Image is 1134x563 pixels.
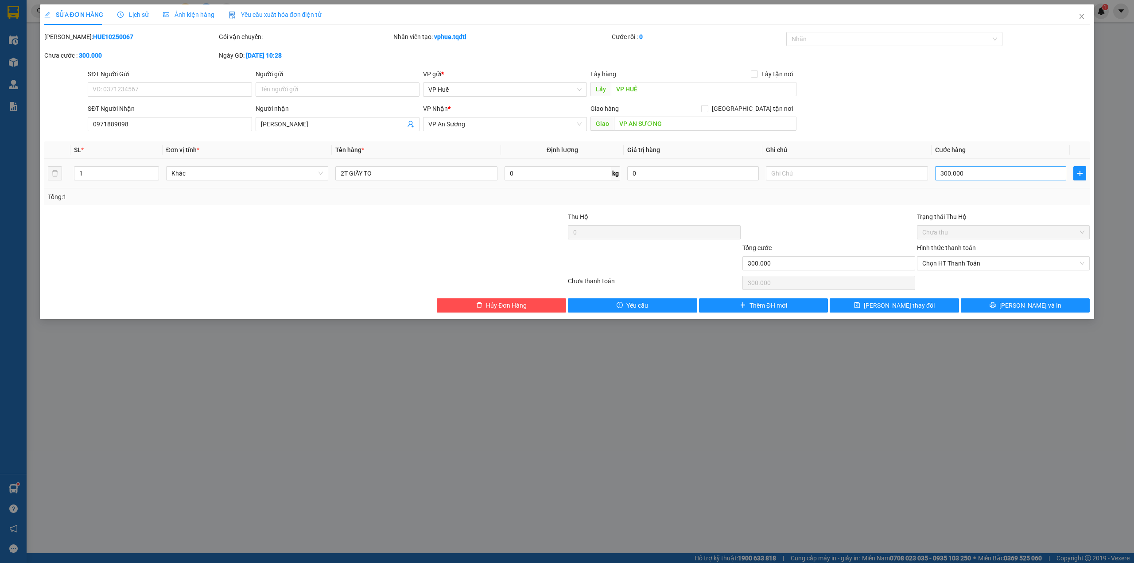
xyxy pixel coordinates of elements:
div: Ngày GD: [219,51,392,60]
input: Dọc đường [611,82,796,96]
b: 300.000 [79,52,102,59]
span: VP Huế [428,83,582,96]
span: plus [1074,170,1086,177]
button: plusThêm ĐH mới [699,298,828,313]
input: VD: Bàn, Ghế [335,166,497,180]
div: Tổng: 1 [48,192,437,202]
div: Gói vận chuyển: [219,32,392,42]
div: VP gửi [423,69,587,79]
span: Lịch sử [117,11,149,18]
span: Đơn vị tính [166,146,199,153]
div: SĐT Người Gửi [88,69,252,79]
span: SL [74,146,81,153]
span: user-add [407,121,414,128]
span: Lấy [590,82,611,96]
span: Giao [590,117,614,131]
span: clock-circle [117,12,124,18]
span: Giá trị hàng [627,146,660,153]
span: SỬA ĐƠN HÀNG [44,11,103,18]
button: deleteHủy Đơn Hàng [437,298,566,313]
span: Định lượng [547,146,578,153]
span: close [1078,13,1085,20]
input: Dọc đường [614,117,796,131]
b: vphue.tqdtl [434,33,466,40]
span: VP Nhận [423,105,448,112]
span: [PERSON_NAME] và In [999,301,1061,310]
span: Giao hàng [590,105,619,112]
span: delete [476,302,482,309]
div: Chưa thanh toán [567,276,742,292]
div: Chưa cước : [44,51,217,60]
button: Close [1069,4,1094,29]
span: edit [44,12,50,18]
button: printer[PERSON_NAME] và In [961,298,1090,313]
span: plus [740,302,746,309]
div: Người gửi [256,69,419,79]
span: Thu Hộ [568,213,588,220]
span: printer [990,302,996,309]
b: [DATE] 10:28 [246,52,282,59]
button: exclamation-circleYêu cầu [568,298,697,313]
span: [GEOGRAPHIC_DATA] tận nơi [708,104,796,113]
div: Người nhận [256,104,419,113]
div: [PERSON_NAME]: [44,32,217,42]
span: Tên hàng [335,146,364,153]
span: VP An Sương [428,117,582,131]
div: Nhân viên tạo: [393,32,610,42]
button: delete [48,166,62,180]
span: Yêu cầu [626,301,648,310]
span: Chọn HT Thanh Toán [922,257,1084,270]
div: Trạng thái Thu Hộ [917,212,1090,222]
span: Chưa thu [922,226,1084,239]
span: Lấy hàng [590,70,616,78]
button: plus [1073,166,1086,180]
span: save [854,302,860,309]
span: exclamation-circle [617,302,623,309]
b: HUE10250067 [93,33,133,40]
span: Cước hàng [935,146,966,153]
th: Ghi chú [762,141,932,159]
span: Tổng cước [742,244,772,251]
span: Ảnh kiện hàng [163,11,214,18]
b: 0 [639,33,643,40]
span: picture [163,12,169,18]
button: save[PERSON_NAME] thay đổi [830,298,959,313]
input: Ghi Chú [766,166,928,180]
span: Yêu cầu xuất hóa đơn điện tử [229,11,322,18]
div: SĐT Người Nhận [88,104,252,113]
label: Hình thức thanh toán [917,244,976,251]
span: kg [611,166,620,180]
span: Thêm ĐH mới [750,301,787,310]
img: icon [229,12,236,19]
span: Khác [171,167,323,180]
span: Hủy Đơn Hàng [486,301,527,310]
div: Cước rồi : [612,32,784,42]
span: [PERSON_NAME] thay đổi [864,301,935,310]
span: Lấy tận nơi [758,69,796,79]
